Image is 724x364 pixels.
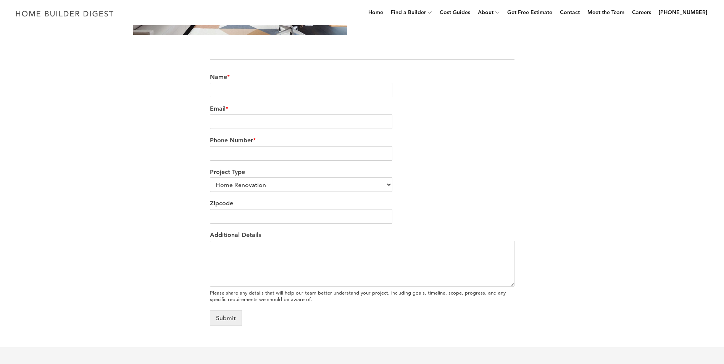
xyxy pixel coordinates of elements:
img: Home Builder Digest [12,6,117,21]
label: Project Type [210,168,514,176]
button: Submit [210,310,242,326]
label: Additional Details [210,231,514,239]
label: Phone Number [210,137,514,145]
div: Please share any details that will help our team better understand your project, including goals,... [210,290,514,303]
label: Zipcode [210,200,514,208]
label: Email [210,105,514,113]
label: Name [210,73,514,81]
